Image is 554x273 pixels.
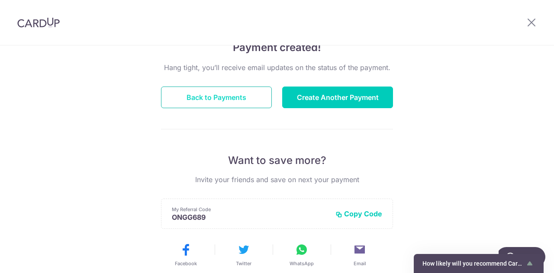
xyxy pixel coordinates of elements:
[172,213,329,222] p: ONGG689
[354,260,366,267] span: Email
[422,260,525,267] span: How likely will you recommend CardUp to a friend?
[161,87,272,108] button: Back to Payments
[335,209,382,218] button: Copy Code
[161,154,393,167] p: Want to save more?
[175,260,197,267] span: Facebook
[161,174,393,185] p: Invite your friends and save on next your payment
[161,40,393,55] h4: Payment created!
[499,247,545,269] iframe: Opens a widget where you can find more information
[334,243,385,267] button: Email
[218,243,269,267] button: Twitter
[236,260,251,267] span: Twitter
[161,62,393,73] p: Hang tight, you’ll receive email updates on the status of the payment.
[290,260,314,267] span: WhatsApp
[17,17,60,28] img: CardUp
[160,243,211,267] button: Facebook
[172,206,329,213] p: My Referral Code
[282,87,393,108] button: Create Another Payment
[422,258,535,269] button: Show survey - How likely will you recommend CardUp to a friend?
[276,243,327,267] button: WhatsApp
